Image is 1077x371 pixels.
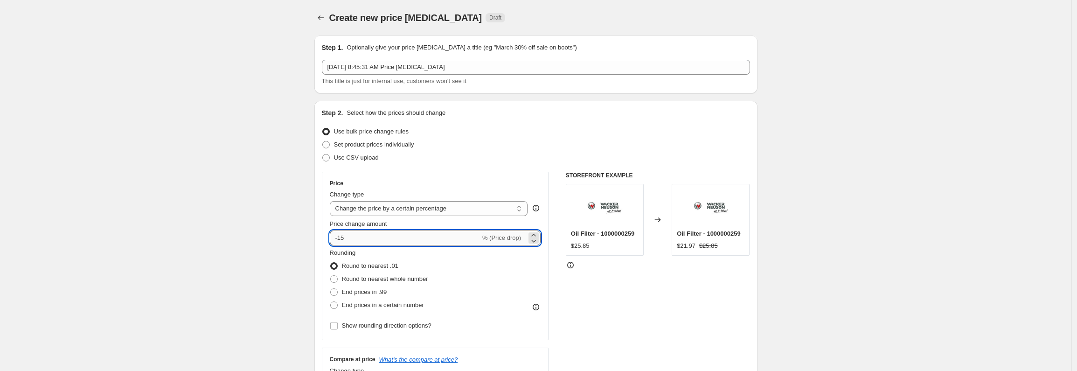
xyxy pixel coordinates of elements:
div: help [531,203,541,213]
span: Price change amount [330,220,387,227]
span: Round to nearest .01 [342,262,398,269]
p: Select how the prices should change [347,108,445,118]
p: Optionally give your price [MEDICAL_DATA] a title (eg "March 30% off sale on boots") [347,43,577,52]
span: Oil Filter - 1000000259 [677,230,741,237]
button: What's the compare at price? [379,356,458,363]
div: $21.97 [677,241,695,251]
span: % (Price drop) [482,234,521,241]
input: 30% off holiday sale [322,60,750,75]
img: Untitled_design_52d1f479-3f8c-4d02-8abe-f117df115155_80x.png [692,189,730,226]
span: This title is just for internal use, customers won't see it [322,77,466,84]
span: Use bulk price change rules [334,128,409,135]
h6: STOREFRONT EXAMPLE [566,172,750,179]
span: Create new price [MEDICAL_DATA] [329,13,482,23]
span: Change type [330,191,364,198]
span: End prices in a certain number [342,301,424,308]
h2: Step 2. [322,108,343,118]
span: Oil Filter - 1000000259 [571,230,635,237]
h3: Compare at price [330,356,375,363]
strike: $25.85 [699,241,718,251]
span: Rounding [330,249,356,256]
h2: Step 1. [322,43,343,52]
button: Price change jobs [314,11,327,24]
img: Untitled_design_52d1f479-3f8c-4d02-8abe-f117df115155_80x.png [586,189,623,226]
span: Set product prices individually [334,141,414,148]
span: Use CSV upload [334,154,379,161]
span: Draft [489,14,501,21]
span: Round to nearest whole number [342,275,428,282]
span: End prices in .99 [342,288,387,295]
input: -15 [330,231,480,245]
span: Show rounding direction options? [342,322,431,329]
h3: Price [330,180,343,187]
div: $25.85 [571,241,590,251]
